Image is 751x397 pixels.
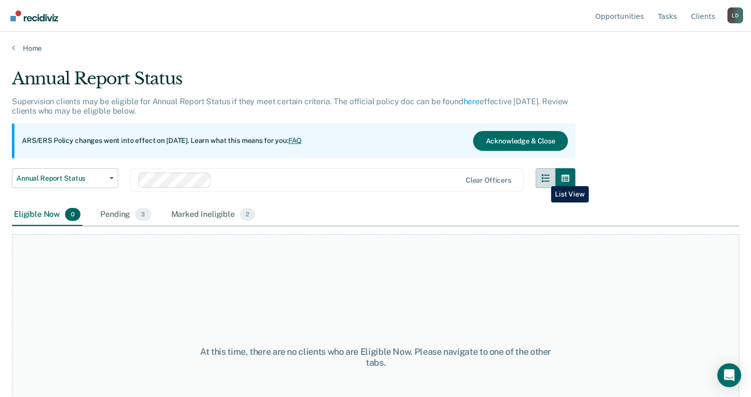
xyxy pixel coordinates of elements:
[288,136,302,144] a: FAQ
[98,204,153,226] div: Pending3
[727,7,743,23] div: L D
[12,204,82,226] div: Eligible Now0
[240,208,255,221] span: 2
[169,204,258,226] div: Marked Ineligible2
[473,131,567,151] button: Acknowledge & Close
[12,97,568,116] p: Supervision clients may be eligible for Annual Report Status if they meet certain criteria. The o...
[65,208,80,221] span: 0
[466,176,511,185] div: Clear officers
[22,136,302,146] p: ARS/ERS Policy changes went into effect on [DATE]. Learn what this means for you:
[464,97,479,106] a: here
[16,174,106,183] span: Annual Report Status
[12,44,739,53] a: Home
[10,10,58,21] img: Recidiviz
[194,346,557,368] div: At this time, there are no clients who are Eligible Now. Please navigate to one of the other tabs.
[135,208,151,221] span: 3
[717,363,741,387] div: Open Intercom Messenger
[12,68,575,97] div: Annual Report Status
[12,168,118,188] button: Annual Report Status
[727,7,743,23] button: Profile dropdown button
